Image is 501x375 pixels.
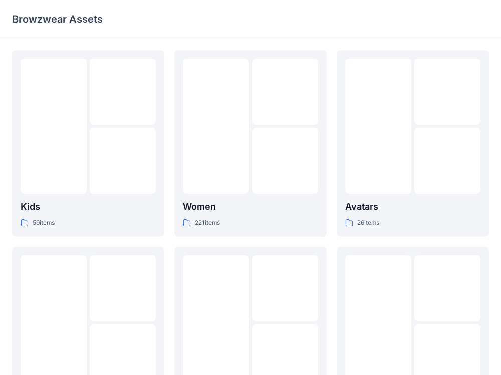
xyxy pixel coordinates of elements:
a: Kids59items [12,50,164,237]
p: Avatars [345,200,480,214]
p: 26 items [357,218,379,228]
a: Avatars26items [337,50,489,237]
p: Browzwear Assets [12,12,103,26]
p: 59 items [33,218,55,228]
p: Kids [21,200,156,214]
a: Women221items [174,50,327,237]
p: Women [183,200,318,214]
p: 221 items [195,218,220,228]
